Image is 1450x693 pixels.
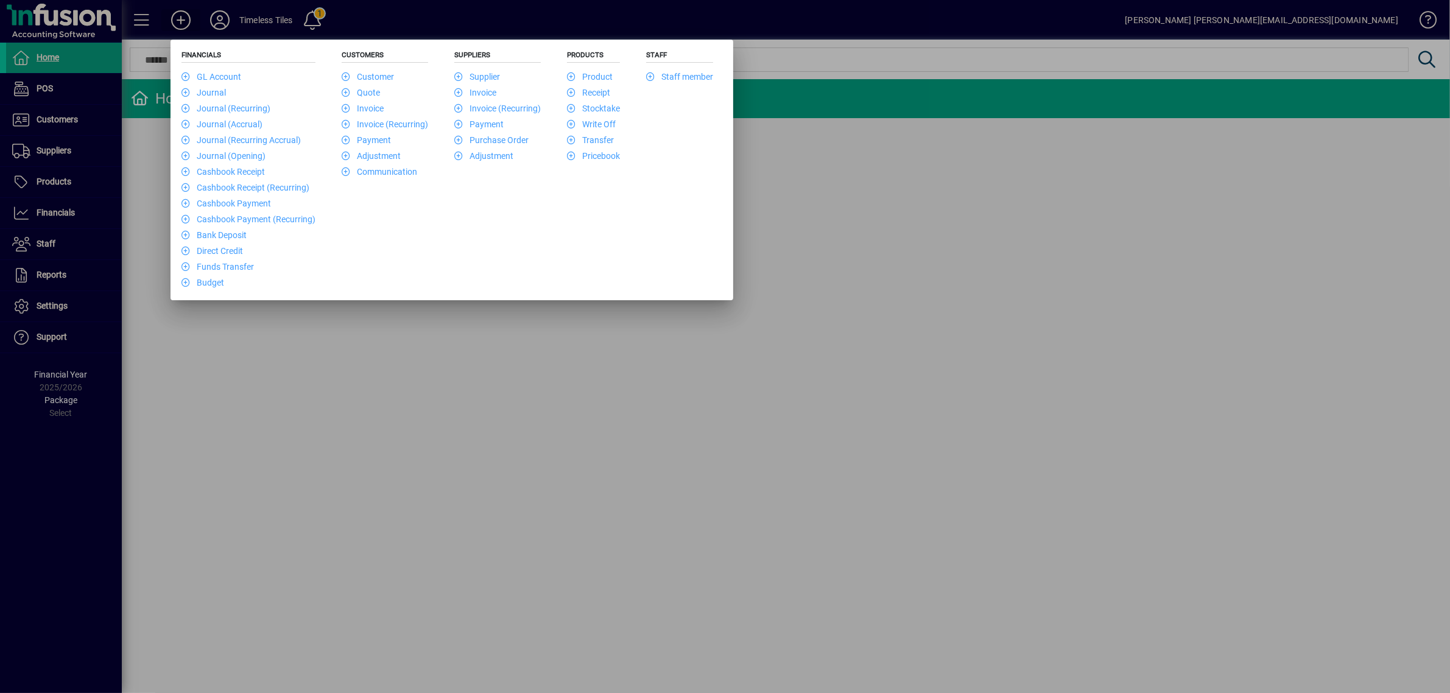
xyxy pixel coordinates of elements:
a: Communication [342,167,417,177]
a: Pricebook [567,151,620,161]
h5: Staff [646,51,713,63]
a: Cashbook Receipt [181,167,265,177]
a: Purchase Order [454,135,529,145]
a: Payment [454,119,504,129]
a: Payment [342,135,391,145]
a: Budget [181,278,224,287]
h5: Customers [342,51,428,63]
a: Supplier [454,72,500,82]
a: GL Account [181,72,241,82]
a: Invoice (Recurring) [454,104,541,113]
h5: Products [567,51,620,63]
a: Invoice [342,104,384,113]
a: Receipt [567,88,610,97]
a: Adjustment [454,151,513,161]
a: Journal (Recurring Accrual) [181,135,301,145]
a: Adjustment [342,151,401,161]
a: Funds Transfer [181,262,254,272]
a: Journal [181,88,226,97]
a: Cashbook Payment (Recurring) [181,214,315,224]
a: Stocktake [567,104,620,113]
a: Invoice [454,88,496,97]
a: Bank Deposit [181,230,247,240]
a: Journal (Opening) [181,151,266,161]
a: Quote [342,88,380,97]
a: Invoice (Recurring) [342,119,428,129]
h5: Financials [181,51,315,63]
a: Direct Credit [181,246,243,256]
a: Cashbook Receipt (Recurring) [181,183,309,192]
a: Transfer [567,135,614,145]
h5: Suppliers [454,51,541,63]
a: Write Off [567,119,616,129]
a: Journal (Recurring) [181,104,270,113]
a: Journal (Accrual) [181,119,262,129]
a: Staff member [646,72,713,82]
a: Cashbook Payment [181,199,271,208]
a: Product [567,72,613,82]
a: Customer [342,72,394,82]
